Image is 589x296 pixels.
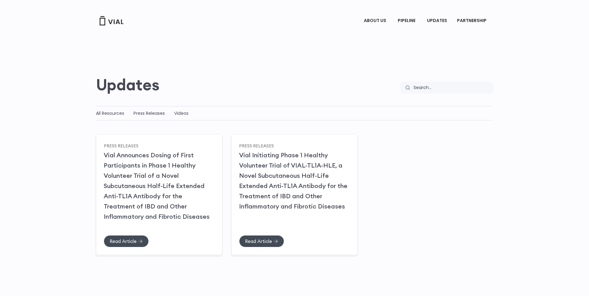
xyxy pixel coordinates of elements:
[239,143,274,148] a: Press Releases
[410,82,493,94] input: Search...
[422,16,452,26] a: UPDATES
[134,110,165,116] a: Press Releases
[104,235,149,247] a: Read Article
[245,239,272,244] span: Read Article
[393,16,422,26] a: PIPELINEMenu Toggle
[96,110,124,116] a: All Resources
[99,16,124,25] img: Vial Logo
[104,151,210,220] a: Vial Announces Dosing of First Participants in Phase 1 Healthy Volunteer Trial of a Novel Subcuta...
[110,239,137,244] span: Read Article
[359,16,392,26] a: ABOUT USMenu Toggle
[239,151,347,210] a: Vial Initiating Phase 1 Healthy Volunteer Trial of VIAL-TL1A-HLE, a Novel Subcutaneous Half-Life ...
[96,76,160,94] h2: Updates
[174,110,188,116] a: Videos
[239,235,284,247] a: Read Article
[452,16,493,26] a: PARTNERSHIPMenu Toggle
[104,143,138,148] a: Press Releases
